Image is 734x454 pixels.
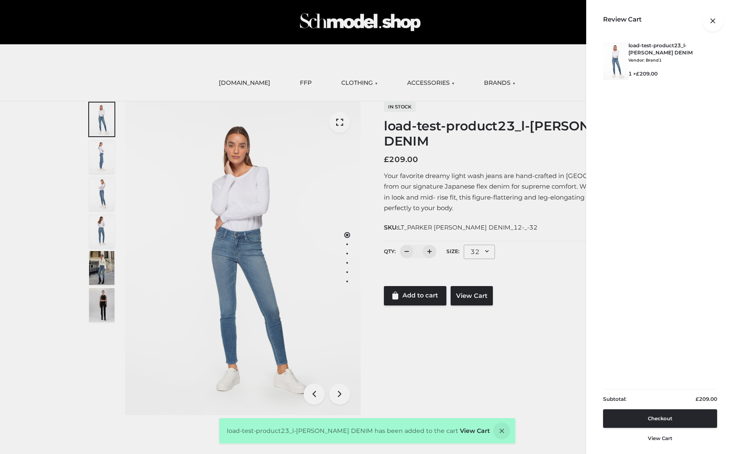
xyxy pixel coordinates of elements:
a: Remove this item [703,46,713,56]
a: Checkout [603,409,717,428]
span: £ [696,396,699,402]
a: View Cart [460,427,490,435]
span: £ [636,70,639,77]
h6: Review Cart [603,16,642,23]
strong: Subtotal: [603,396,626,402]
small: Vendor: Brand1 [628,58,662,62]
a: View cart [648,428,672,446]
div: load-test-product23_l-[PERSON_NAME] DENIM [628,42,713,80]
span: 1 × [628,70,709,78]
bdi: 209.00 [696,396,717,402]
div: load-test-product23_l-[PERSON_NAME] DENIM has been added to the cart [219,418,515,443]
bdi: 209.00 [636,70,658,77]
